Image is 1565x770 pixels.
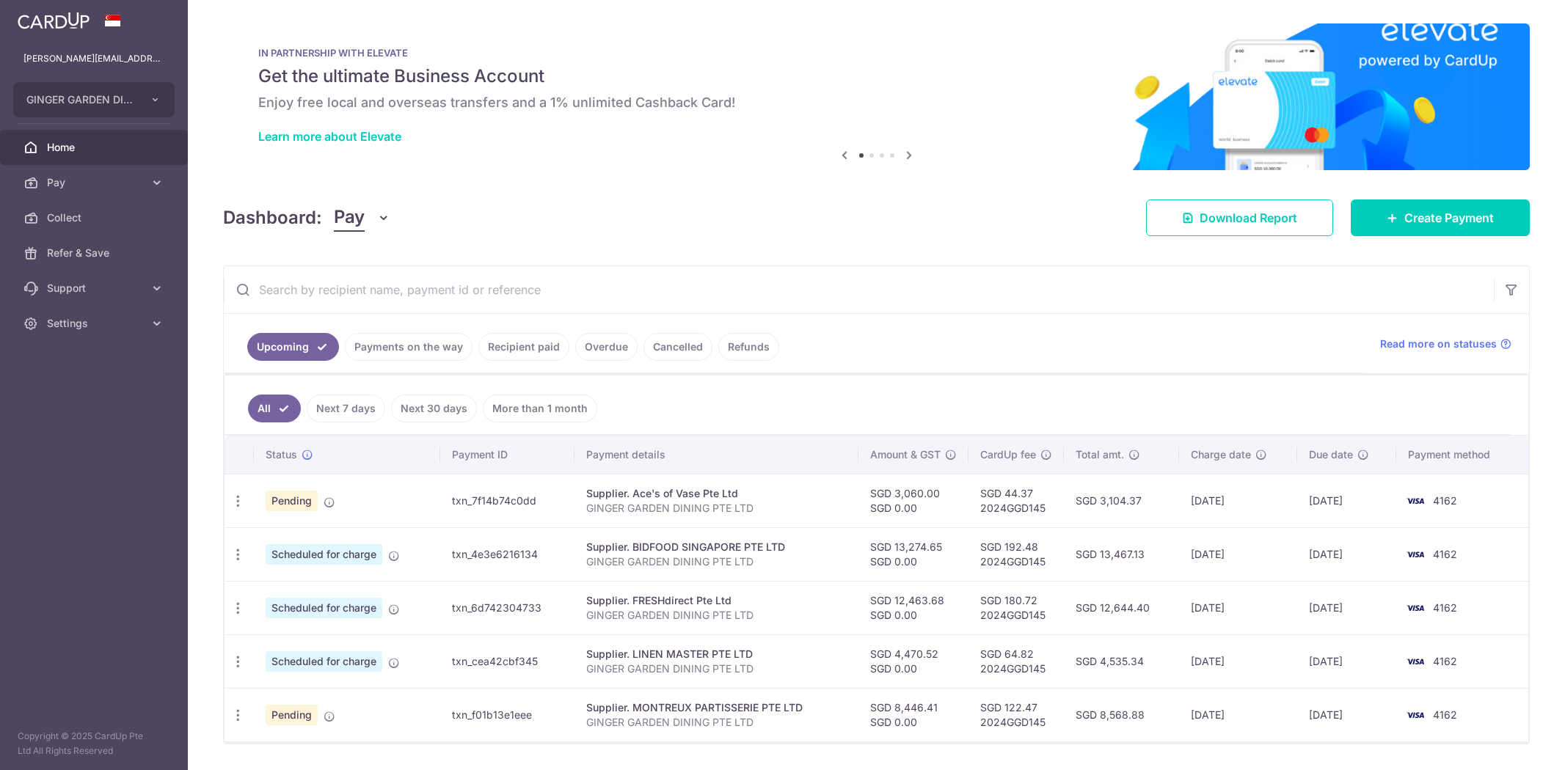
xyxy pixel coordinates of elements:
td: txn_7f14b74c0dd [440,474,574,527]
td: [DATE] [1297,474,1396,527]
img: Bank Card [1401,546,1430,563]
a: Payments on the way [345,333,473,361]
span: Home [47,140,144,155]
span: 4162 [1433,548,1457,560]
td: SGD 180.72 2024GGD145 [968,581,1064,634]
td: SGD 4,470.52 SGD 0.00 [858,634,968,688]
span: CardUp fee [980,447,1036,462]
th: Payment method [1396,436,1528,474]
span: Settings [47,316,144,331]
img: Renovation banner [223,23,1530,170]
td: SGD 44.37 2024GGD145 [968,474,1064,527]
td: txn_f01b13e1eee [440,688,574,741]
a: Next 30 days [391,395,477,422]
p: [PERSON_NAME][EMAIL_ADDRESS][DOMAIN_NAME] [23,51,164,66]
span: Scheduled for charge [266,598,382,618]
a: Recipient paid [478,333,569,361]
span: 4162 [1433,601,1457,614]
td: txn_4e3e6216134 [440,527,574,581]
td: [DATE] [1297,581,1396,634]
button: GINGER GARDEN DINING PTE. LTD. [13,82,175,117]
p: GINGER GARDEN DINING PTE LTD [586,608,847,623]
span: Amount & GST [870,447,941,462]
span: Support [47,281,144,296]
td: SGD 13,467.13 [1064,527,1179,581]
td: SGD 8,568.88 [1064,688,1179,741]
td: txn_6d742304733 [440,581,574,634]
p: GINGER GARDEN DINING PTE LTD [586,661,847,676]
td: [DATE] [1179,688,1297,741]
td: [DATE] [1179,634,1297,688]
span: 4162 [1433,655,1457,667]
td: SGD 12,644.40 [1064,581,1179,634]
span: Download Report [1200,209,1297,227]
td: SGD 3,104.37 [1064,474,1179,527]
span: 4162 [1433,708,1457,721]
div: Supplier. FRESHdirect Pte Ltd [586,593,847,608]
span: Read more on statuses [1380,337,1497,351]
span: Pending [266,491,318,511]
a: Cancelled [643,333,712,361]
td: [DATE] [1297,527,1396,581]
td: txn_cea42cbf345 [440,634,574,688]
button: Pay [334,204,390,232]
img: Bank Card [1401,492,1430,510]
a: Create Payment [1351,199,1530,236]
span: 4162 [1433,494,1457,507]
p: GINGER GARDEN DINING PTE LTD [586,715,847,730]
div: Supplier. MONTREUX PARTISSERIE PTE LTD [586,700,847,715]
span: Charge date [1191,447,1251,462]
td: [DATE] [1297,688,1396,741]
span: Scheduled for charge [266,651,382,672]
h4: Dashboard: [223,205,322,231]
span: GINGER GARDEN DINING PTE. LTD. [26,92,135,107]
span: Due date [1309,447,1353,462]
td: [DATE] [1179,474,1297,527]
a: Read more on statuses [1380,337,1511,351]
span: Collect [47,210,144,225]
td: SGD 192.48 2024GGD145 [968,527,1064,581]
h5: Get the ultimate Business Account [258,65,1495,88]
span: Pay [334,204,365,232]
span: Total amt. [1076,447,1124,462]
div: Supplier. LINEN MASTER PTE LTD [586,647,847,661]
th: Payment ID [440,436,574,474]
div: Supplier. Ace's of Vase Pte Ltd [586,486,847,501]
img: Bank Card [1401,706,1430,724]
td: SGD 13,274.65 SGD 0.00 [858,527,968,581]
img: Bank Card [1401,599,1430,617]
img: Bank Card [1401,653,1430,670]
span: Pay [47,175,144,190]
td: [DATE] [1297,634,1396,688]
iframe: Opens a widget where you can find more information [1471,726,1550,763]
a: More than 1 month [483,395,597,422]
a: Download Report [1146,199,1333,236]
a: All [248,395,301,422]
p: IN PARTNERSHIP WITH ELEVATE [258,47,1495,59]
a: Refunds [718,333,779,361]
td: SGD 12,463.68 SGD 0.00 [858,581,968,634]
td: SGD 8,446.41 SGD 0.00 [858,688,968,741]
td: [DATE] [1179,527,1297,581]
img: CardUp [18,12,90,29]
span: Status [266,447,297,462]
span: Create Payment [1404,209,1494,227]
th: Payment details [574,436,858,474]
a: Overdue [575,333,638,361]
p: GINGER GARDEN DINING PTE LTD [586,501,847,516]
td: SGD 64.82 2024GGD145 [968,634,1064,688]
input: Search by recipient name, payment id or reference [224,266,1494,313]
span: Refer & Save [47,246,144,260]
td: SGD 122.47 2024GGD145 [968,688,1064,741]
a: Next 7 days [307,395,385,422]
a: Upcoming [247,333,339,361]
td: SGD 3,060.00 SGD 0.00 [858,474,968,527]
span: Pending [266,705,318,725]
div: Supplier. BIDFOOD SINGAPORE PTE LTD [586,540,847,554]
td: SGD 4,535.34 [1064,634,1179,688]
p: GINGER GARDEN DINING PTE LTD [586,554,847,569]
td: [DATE] [1179,581,1297,634]
h6: Enjoy free local and overseas transfers and a 1% unlimited Cashback Card! [258,94,1495,111]
a: Learn more about Elevate [258,129,401,144]
span: Scheduled for charge [266,544,382,565]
